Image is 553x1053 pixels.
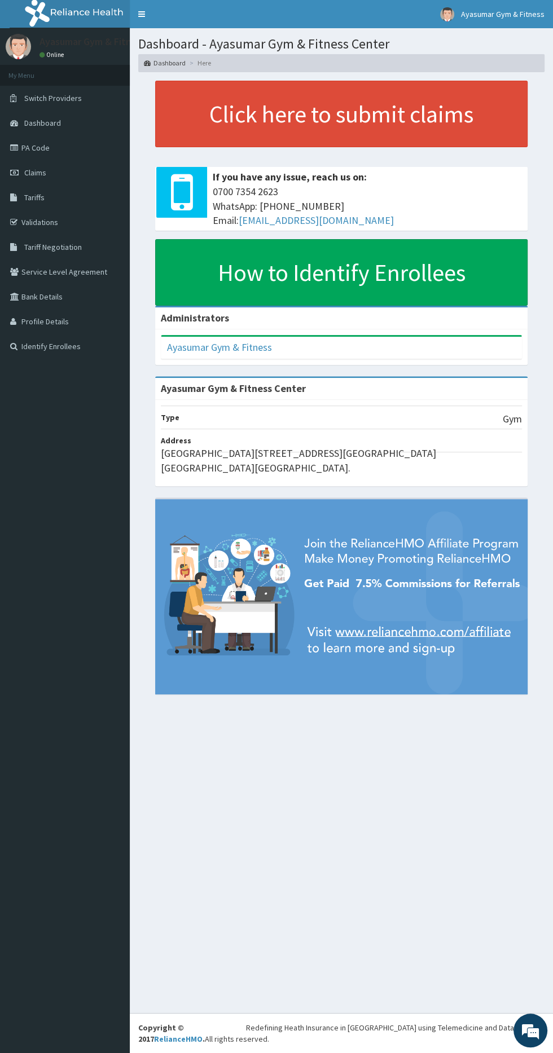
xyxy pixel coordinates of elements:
img: User Image [6,34,31,59]
div: Chat with us now [59,63,190,78]
span: Ayasumar Gym & Fitness [461,9,545,19]
p: [GEOGRAPHIC_DATA][STREET_ADDRESS][GEOGRAPHIC_DATA][GEOGRAPHIC_DATA][GEOGRAPHIC_DATA]. [161,446,522,475]
li: Here [187,58,211,68]
p: Gym [503,412,522,426]
span: Switch Providers [24,93,82,103]
span: Dashboard [24,118,61,128]
b: If you have any issue, reach us on: [213,170,367,183]
div: Redefining Heath Insurance in [GEOGRAPHIC_DATA] using Telemedicine and Data Science! [246,1022,545,1033]
footer: All rights reserved. [130,1013,553,1053]
b: Address [161,435,191,446]
a: RelianceHMO [154,1034,203,1044]
span: Tariff Negotiation [24,242,82,252]
span: Claims [24,168,46,178]
strong: Ayasumar Gym & Fitness Center [161,382,306,395]
a: Click here to submit claims [155,81,528,147]
b: Type [161,412,179,422]
b: Administrators [161,311,229,324]
span: 0700 7354 2623 WhatsApp: [PHONE_NUMBER] Email: [213,184,522,228]
img: provider-team-banner.png [155,499,528,694]
span: We're online! [65,142,156,256]
span: Tariffs [24,192,45,202]
img: d_794563401_company_1708531726252_794563401 [21,56,46,85]
a: [EMAIL_ADDRESS][DOMAIN_NAME] [239,214,394,227]
a: Ayasumar Gym & Fitness [167,341,272,354]
img: User Image [440,7,454,21]
a: Online [39,51,67,59]
a: Dashboard [144,58,186,68]
a: How to Identify Enrollees [155,239,528,306]
strong: Copyright © 2017 . [138,1023,205,1044]
p: Ayasumar Gym & Fitness [39,37,146,47]
div: Minimize live chat window [185,6,212,33]
h1: Dashboard - Ayasumar Gym & Fitness Center [138,37,545,51]
textarea: Type your message and hit 'Enter' [6,308,215,347]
